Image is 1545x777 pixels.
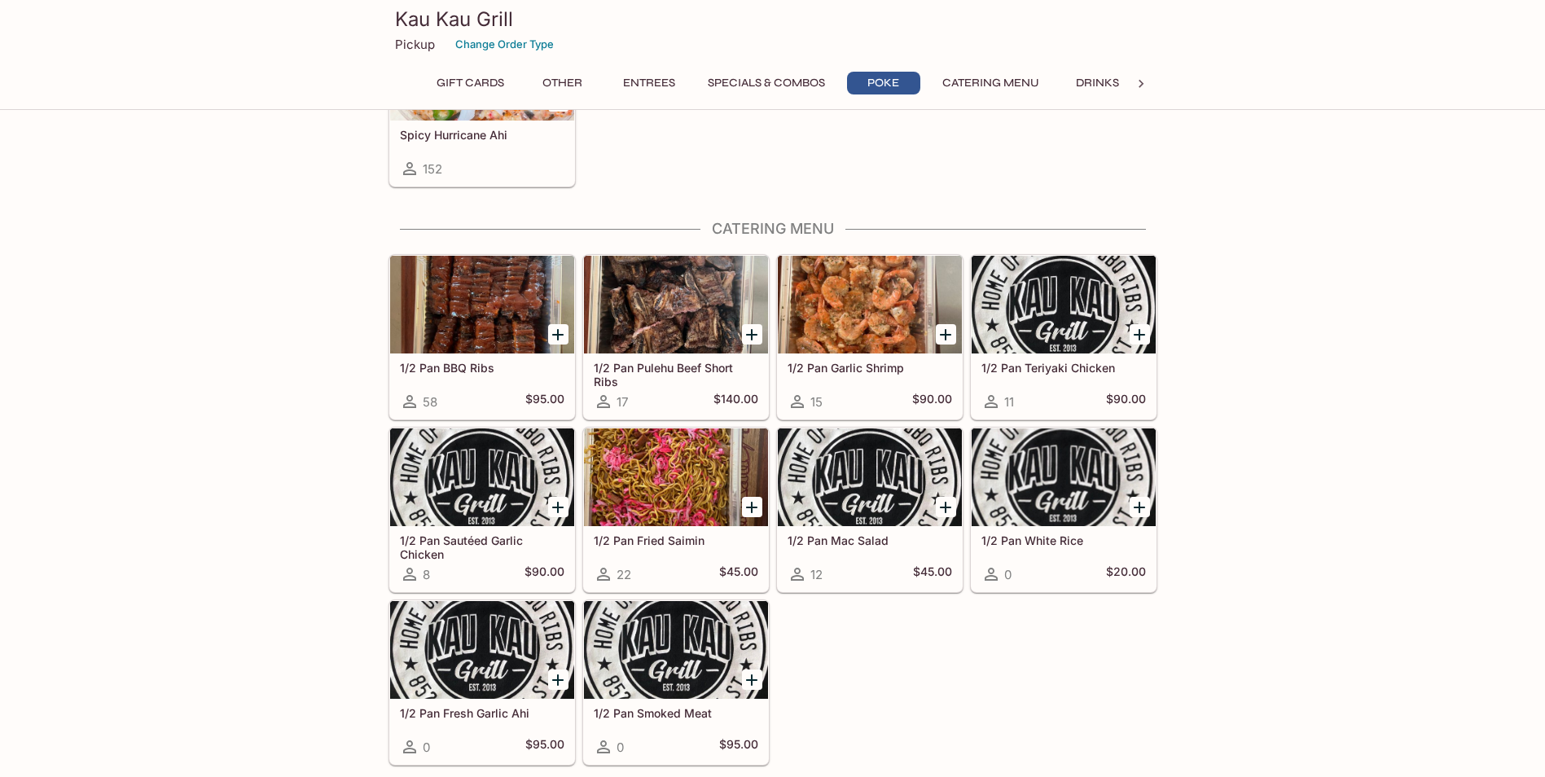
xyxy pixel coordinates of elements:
button: Catering Menu [933,72,1048,94]
span: 58 [423,394,437,410]
a: 1/2 Pan Sautéed Garlic Chicken8$90.00 [389,428,575,592]
div: 1/2 Pan Smoked Meat [584,601,768,699]
h5: $95.00 [525,392,564,411]
a: 1/2 Pan Teriyaki Chicken11$90.00 [971,255,1157,419]
span: 0 [1004,567,1012,582]
span: 0 [617,740,624,755]
a: 1/2 Pan Smoked Meat0$95.00 [583,600,769,765]
button: Add 1/2 Pan Fresh Garlic Ahi [548,669,568,690]
button: Specials & Combos [699,72,834,94]
span: 11 [1004,394,1014,410]
p: Pickup [395,37,435,52]
h5: $95.00 [719,737,758,757]
h5: $45.00 [913,564,952,584]
button: Add 1/2 Pan BBQ Ribs [548,324,568,345]
div: Spicy Hurricane Ahi [390,23,574,121]
a: 1/2 Pan White Rice0$20.00 [971,428,1157,592]
div: 1/2 Pan Pulehu Beef Short Ribs [584,256,768,353]
a: 1/2 Pan Garlic Shrimp15$90.00 [777,255,963,419]
h5: 1/2 Pan Garlic Shrimp [788,361,952,375]
button: Add 1/2 Pan Mac Salad [936,497,956,517]
button: Entrees [612,72,686,94]
button: Add 1/2 Pan White Rice [1130,497,1150,517]
a: 1/2 Pan Fried Saimin22$45.00 [583,428,769,592]
h5: $95.00 [525,737,564,757]
button: Add 1/2 Pan Teriyaki Chicken [1130,324,1150,345]
h5: 1/2 Pan Smoked Meat [594,706,758,720]
h5: $90.00 [1106,392,1146,411]
span: 152 [423,161,442,177]
div: 1/2 Pan BBQ Ribs [390,256,574,353]
button: Gift Cards [428,72,513,94]
button: Add 1/2 Pan Sautéed Garlic Chicken [548,497,568,517]
div: 1/2 Pan Mac Salad [778,428,962,526]
h5: 1/2 Pan BBQ Ribs [400,361,564,375]
button: Add 1/2 Pan Garlic Shrimp [936,324,956,345]
button: Other [526,72,599,94]
h5: $140.00 [713,392,758,411]
button: Add 1/2 Pan Pulehu Beef Short Ribs [742,324,762,345]
div: 1/2 Pan Teriyaki Chicken [972,256,1156,353]
button: Add 1/2 Pan Fried Saimin [742,497,762,517]
h5: 1/2 Pan Fried Saimin [594,533,758,547]
div: 1/2 Pan Fresh Garlic Ahi [390,601,574,699]
a: 1/2 Pan Pulehu Beef Short Ribs17$140.00 [583,255,769,419]
button: Change Order Type [448,32,561,57]
h5: $90.00 [912,392,952,411]
a: 1/2 Pan Mac Salad12$45.00 [777,428,963,592]
a: 1/2 Pan BBQ Ribs58$95.00 [389,255,575,419]
span: 8 [423,567,430,582]
h5: $90.00 [525,564,564,584]
h5: 1/2 Pan Pulehu Beef Short Ribs [594,361,758,388]
h3: Kau Kau Grill [395,7,1151,32]
div: 1/2 Pan White Rice [972,428,1156,526]
h5: 1/2 Pan White Rice [981,533,1146,547]
span: 15 [810,394,823,410]
h5: 1/2 Pan Fresh Garlic Ahi [400,706,564,720]
a: 1/2 Pan Fresh Garlic Ahi0$95.00 [389,600,575,765]
h5: Spicy Hurricane Ahi [400,128,564,142]
h5: 1/2 Pan Mac Salad [788,533,952,547]
button: Drinks [1061,72,1135,94]
h4: Catering Menu [388,220,1157,238]
h5: 1/2 Pan Sautéed Garlic Chicken [400,533,564,560]
span: 17 [617,394,628,410]
div: 1/2 Pan Sautéed Garlic Chicken [390,428,574,526]
h5: $45.00 [719,564,758,584]
span: 0 [423,740,430,755]
h5: $20.00 [1106,564,1146,584]
button: Add 1/2 Pan Smoked Meat [742,669,762,690]
span: 22 [617,567,631,582]
div: 1/2 Pan Garlic Shrimp [778,256,962,353]
h5: 1/2 Pan Teriyaki Chicken [981,361,1146,375]
span: 12 [810,567,823,582]
div: 1/2 Pan Fried Saimin [584,428,768,526]
button: Poke [847,72,920,94]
